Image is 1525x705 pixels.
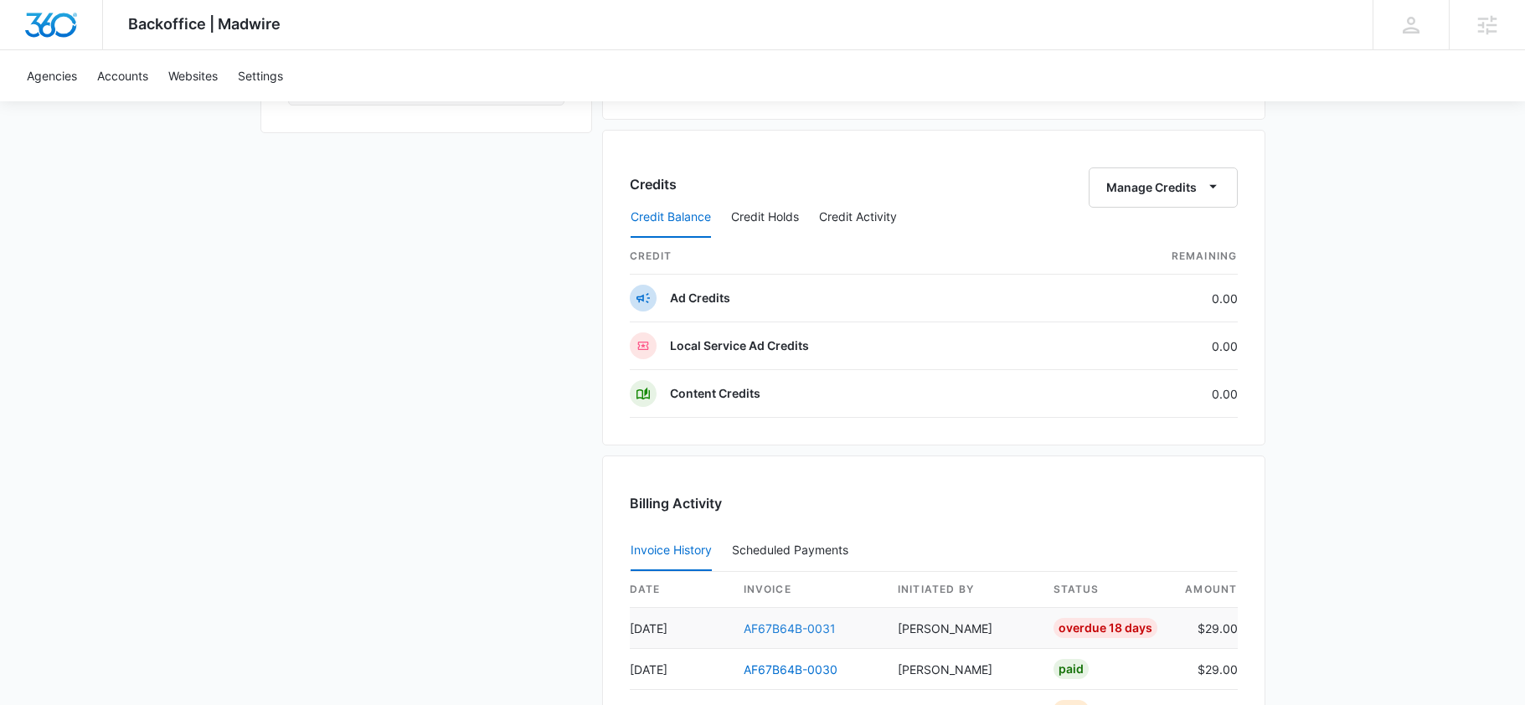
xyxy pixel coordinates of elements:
div: Scheduled Payments [732,544,855,556]
th: invoice [730,572,884,608]
p: Ad Credits [670,290,730,306]
a: Websites [158,50,228,101]
th: date [630,572,730,608]
a: Settings [228,50,293,101]
button: Manage Credits [1089,167,1238,208]
div: Overdue 18 Days [1054,618,1157,638]
th: Remaining [1060,239,1238,275]
a: AF67B64B-0030 [744,662,837,677]
span: Backoffice | Madwire [128,15,281,33]
td: $29.00 [1171,608,1238,649]
th: amount [1171,572,1238,608]
td: $29.00 [1171,649,1238,690]
td: [PERSON_NAME] [884,608,1040,649]
h3: Billing Activity [630,493,1238,513]
td: 0.00 [1060,275,1238,322]
p: Content Credits [670,385,760,402]
button: Credit Balance [631,198,711,238]
td: 0.00 [1060,322,1238,370]
div: Paid [1054,659,1089,679]
h3: Credits [630,174,677,194]
button: Invoice History [631,531,712,571]
td: [PERSON_NAME] [884,649,1040,690]
a: Agencies [17,50,87,101]
a: AF67B64B-0031 [744,621,836,636]
th: status [1040,572,1171,608]
th: Initiated By [884,572,1040,608]
td: [DATE] [630,649,730,690]
td: [DATE] [630,608,730,649]
button: Credit Activity [819,198,897,238]
td: 0.00 [1060,370,1238,418]
a: Accounts [87,50,158,101]
p: Local Service Ad Credits [670,337,809,354]
th: credit [630,239,1060,275]
button: Credit Holds [731,198,799,238]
